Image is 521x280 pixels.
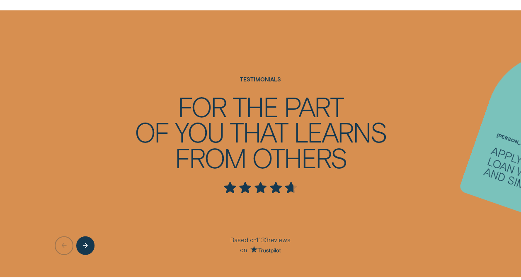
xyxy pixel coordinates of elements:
p: Based on 1133 reviews [159,236,362,245]
button: Next button [76,236,95,255]
span: on [240,247,247,253]
div: Based on 1133 reviews on Trust Pilot [159,236,362,253]
a: Go to Trust Pilot [247,247,281,253]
